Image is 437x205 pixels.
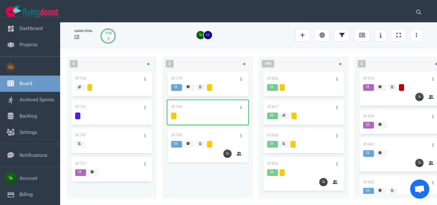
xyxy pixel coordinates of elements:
[267,133,278,137] a: #1868
[20,175,37,181] a: Account
[358,60,366,68] span: 5
[363,180,374,184] a: #1462
[204,31,212,39] img: 26
[74,29,93,33] div: cards total
[105,30,112,36] div: 194
[20,42,37,48] a: Projects
[75,76,86,81] a: #1720
[20,26,43,31] a: Dashboard
[70,60,78,68] span: 5
[20,129,37,135] a: Settings
[363,114,374,118] a: #1549
[75,161,86,166] a: #1721
[166,60,174,68] span: 2
[196,31,205,39] img: 26
[20,113,37,119] a: Backlog
[267,76,278,81] a: #1866
[415,159,424,167] img: 26
[267,105,278,109] a: #1867
[75,133,86,137] a: #1747
[20,81,32,86] a: Board
[105,36,112,42] div: 7
[20,152,47,158] a: Notifications
[23,8,58,17] img: Flying Donut text logo
[20,192,33,197] a: Billing
[415,93,424,101] img: 26
[171,105,182,109] a: #1749
[363,76,374,81] a: #1374
[363,142,374,147] a: #1447
[20,97,54,103] a: Archived Sprints
[319,178,328,186] img: 26
[75,105,86,109] a: #1751
[267,161,278,166] a: #1869
[171,76,182,81] a: #1779
[410,179,429,199] a: Chat abierto
[262,60,274,68] span: 194
[171,133,182,137] a: #1796
[223,150,232,158] img: 26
